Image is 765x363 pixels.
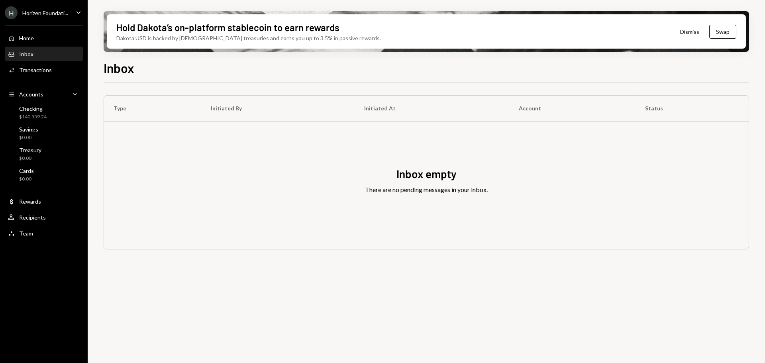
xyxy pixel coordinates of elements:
[19,167,34,174] div: Cards
[22,10,68,16] div: Horizen Foundati...
[5,194,83,208] a: Rewards
[19,214,46,221] div: Recipients
[19,67,52,73] div: Transactions
[670,22,709,41] button: Dismiss
[201,96,355,121] th: Initiated By
[509,96,636,121] th: Account
[5,31,83,45] a: Home
[709,25,736,39] button: Swap
[19,147,41,153] div: Treasury
[5,165,83,184] a: Cards$0.00
[5,47,83,61] a: Inbox
[19,105,47,112] div: Checking
[19,176,34,182] div: $0.00
[355,96,509,121] th: Initiated At
[5,124,83,143] a: Savings$0.00
[5,144,83,163] a: Treasury$0.00
[5,87,83,101] a: Accounts
[5,226,83,240] a: Team
[19,51,33,57] div: Inbox
[5,103,83,122] a: Checking$140,559.24
[5,6,18,19] div: H
[19,155,41,162] div: $0.00
[116,21,339,34] div: Hold Dakota’s on-platform stablecoin to earn rewards
[396,166,457,182] div: Inbox empty
[636,96,749,121] th: Status
[104,96,201,121] th: Type
[19,35,34,41] div: Home
[5,63,83,77] a: Transactions
[365,185,488,194] div: There are no pending messages in your inbox.
[104,60,134,76] h1: Inbox
[19,126,38,133] div: Savings
[19,198,41,205] div: Rewards
[19,91,43,98] div: Accounts
[116,34,381,42] div: Dakota USD is backed by [DEMOGRAPHIC_DATA] treasuries and earns you up to 3.5% in passive rewards.
[19,114,47,120] div: $140,559.24
[19,230,33,237] div: Team
[5,210,83,224] a: Recipients
[19,134,38,141] div: $0.00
